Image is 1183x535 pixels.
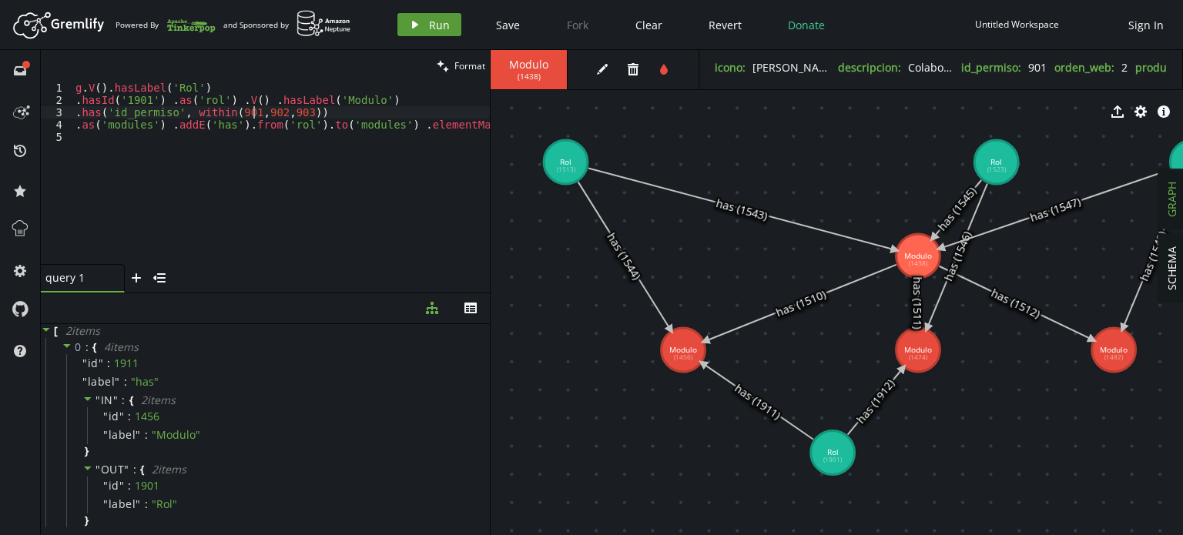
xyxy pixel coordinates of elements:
label: icono : [715,60,746,75]
span: " [103,478,109,493]
span: OUT [101,462,125,476]
span: " has " [131,374,159,389]
text: has (1543) [715,196,769,223]
span: " [115,374,120,389]
span: " Modulo " [152,427,200,442]
span: Clear [635,18,662,32]
span: SCHEMA [1164,246,1178,290]
div: 1 [41,82,72,94]
span: " [103,409,109,423]
span: " [119,409,125,423]
tspan: Modulo [1100,344,1128,355]
span: : [128,479,131,493]
span: : [133,463,137,476]
span: 4 item s [104,339,139,354]
span: 2 item s [141,393,176,407]
span: [ [54,324,58,338]
div: Powered By [116,12,216,38]
button: Sign In [1121,13,1171,36]
span: 2 [1121,60,1128,75]
span: Sign In [1128,18,1164,32]
tspan: Modulo [904,344,932,355]
tspan: Rol [827,446,839,457]
span: " [82,374,88,389]
span: " [82,356,88,370]
span: 0 [75,339,82,354]
span: } [82,513,89,527]
span: id [88,356,99,370]
span: : [128,410,131,423]
span: " [119,478,125,493]
span: Revert [709,18,742,32]
span: " [96,393,101,407]
span: IN [101,393,113,407]
span: 2 item s [65,323,100,338]
span: : [85,340,89,354]
div: 1901 [135,479,159,493]
div: 5 [41,131,72,143]
tspan: (1438) [909,259,928,267]
text: has (1511) [910,277,925,329]
span: " [136,427,141,442]
div: 1456 [135,410,159,423]
button: Run [397,13,461,36]
span: GRAPH [1164,182,1178,217]
tspan: Rol [990,156,1002,167]
span: " [136,497,141,511]
span: { [129,393,133,407]
span: } [82,444,89,458]
span: { [140,463,144,476]
span: Run [429,18,450,32]
span: : [107,356,110,370]
div: and Sponsored by [223,10,351,39]
span: : [124,375,127,389]
span: " [103,497,109,511]
div: 2 [41,94,72,106]
span: Fork [567,18,588,32]
tspan: Modulo [904,250,932,261]
tspan: (1513) [557,165,576,173]
span: Save [496,18,520,32]
span: " [103,427,109,442]
span: " [96,462,101,476]
button: Save [484,13,531,36]
span: " [113,393,119,407]
span: id [109,479,119,493]
span: Donate [788,18,825,32]
span: query 1 [45,271,107,285]
button: Format [432,50,490,82]
span: [PERSON_NAME] [752,60,839,75]
span: " [124,462,129,476]
span: Colaboradores [908,60,984,75]
div: 1911 [114,356,139,370]
span: : [145,428,148,442]
div: Untitled Workspace [975,18,1059,30]
label: descripcion : [838,60,901,75]
span: { [92,340,96,354]
button: Fork [555,13,601,36]
label: orden_web : [1054,60,1114,75]
button: Clear [624,13,674,36]
span: id [109,410,119,423]
label: id_permiso : [961,60,1021,75]
button: Revert [697,13,753,36]
span: " Rol " [152,497,177,511]
tspan: (1901) [823,455,843,463]
tspan: Rol [560,156,571,167]
span: label [88,375,116,389]
span: 2 item s [152,462,186,476]
tspan: (1492) [1104,353,1124,361]
tspan: (1456) [674,353,693,361]
span: " [99,356,104,370]
span: ( 1438 ) [518,72,541,82]
tspan: Modulo [669,344,697,355]
div: 3 [41,106,72,119]
span: : [122,393,126,407]
span: : [145,497,148,511]
div: 4 [41,119,72,131]
img: AWS Neptune [297,10,351,37]
tspan: (1523) [987,165,1007,173]
span: Modulo [506,58,551,72]
span: 901 [1028,60,1047,75]
button: Donate [776,13,836,36]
